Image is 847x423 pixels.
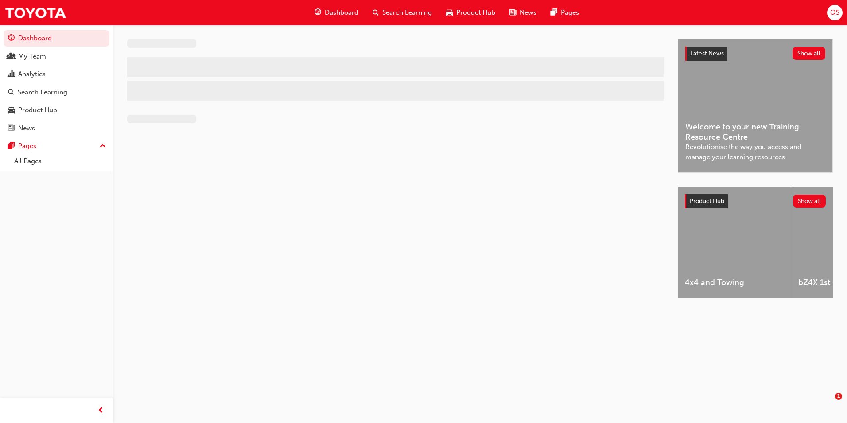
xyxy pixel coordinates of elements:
[561,8,579,18] span: Pages
[382,8,432,18] span: Search Learning
[315,7,321,18] span: guage-icon
[685,194,826,208] a: Product HubShow all
[4,84,109,101] a: Search Learning
[817,393,838,414] iframe: Intercom live chat
[100,141,106,152] span: up-icon
[8,89,14,97] span: search-icon
[4,138,109,154] button: Pages
[685,122,825,142] span: Welcome to your new Training Resource Centre
[4,3,66,23] img: Trak
[835,393,842,400] span: 1
[8,106,15,114] span: car-icon
[97,405,104,416] span: prev-icon
[18,51,46,62] div: My Team
[830,8,839,18] span: QS
[690,197,724,205] span: Product Hub
[685,142,825,162] span: Revolutionise the way you access and manage your learning resources.
[690,50,724,57] span: Latest News
[456,8,495,18] span: Product Hub
[502,4,544,22] a: news-iconNews
[793,195,826,208] button: Show all
[685,47,825,61] a: Latest NewsShow all
[8,125,15,133] span: news-icon
[4,66,109,82] a: Analytics
[4,48,109,65] a: My Team
[18,141,36,151] div: Pages
[4,28,109,138] button: DashboardMy TeamAnalyticsSearch LearningProduct HubNews
[446,7,453,18] span: car-icon
[307,4,365,22] a: guage-iconDashboard
[544,4,586,22] a: pages-iconPages
[678,39,833,173] a: Latest NewsShow allWelcome to your new Training Resource CentreRevolutionise the way you access a...
[685,278,784,288] span: 4x4 and Towing
[509,7,516,18] span: news-icon
[793,47,826,60] button: Show all
[8,142,15,150] span: pages-icon
[4,30,109,47] a: Dashboard
[439,4,502,22] a: car-iconProduct Hub
[8,35,15,43] span: guage-icon
[678,187,791,298] a: 4x4 and Towing
[18,105,57,115] div: Product Hub
[18,87,67,98] div: Search Learning
[4,102,109,118] a: Product Hub
[11,154,109,168] a: All Pages
[18,123,35,133] div: News
[520,8,536,18] span: News
[365,4,439,22] a: search-iconSearch Learning
[4,120,109,137] a: News
[8,70,15,78] span: chart-icon
[827,5,843,20] button: QS
[551,7,557,18] span: pages-icon
[373,7,379,18] span: search-icon
[8,53,15,61] span: people-icon
[325,8,358,18] span: Dashboard
[18,69,46,79] div: Analytics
